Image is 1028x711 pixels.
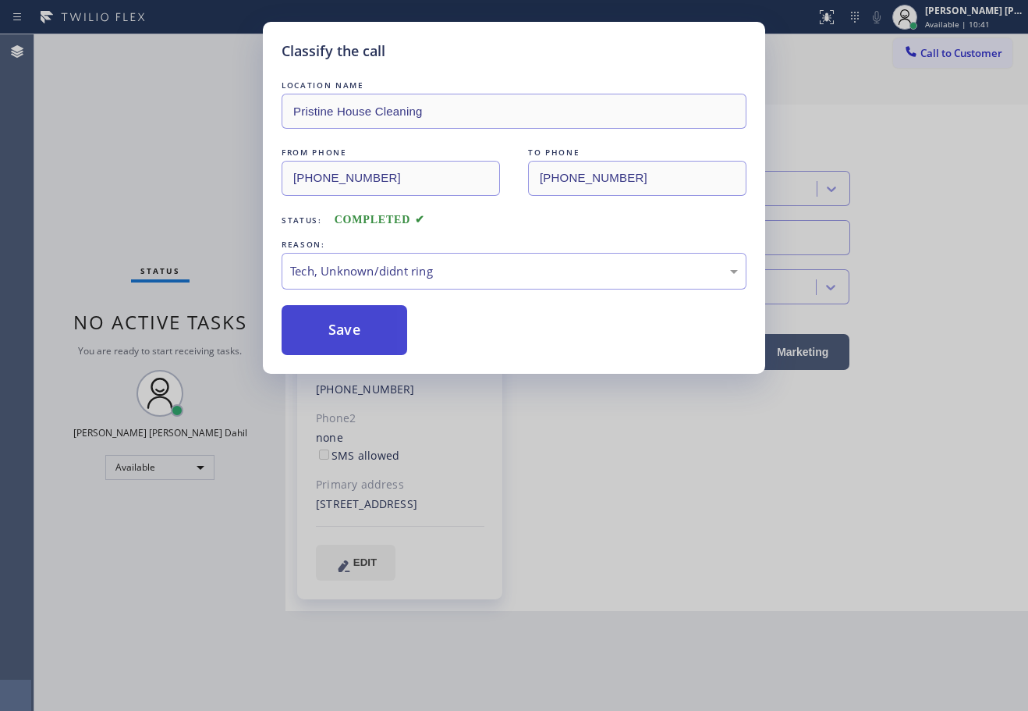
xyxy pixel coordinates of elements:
div: REASON: [282,236,746,253]
span: Status: [282,215,322,226]
div: FROM PHONE [282,144,500,161]
div: Tech, Unknown/didnt ring [290,262,738,280]
button: Save [282,305,407,355]
input: To phone [528,161,746,196]
h5: Classify the call [282,41,385,62]
div: TO PHONE [528,144,746,161]
div: LOCATION NAME [282,77,746,94]
span: COMPLETED [335,214,425,226]
input: From phone [282,161,500,196]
